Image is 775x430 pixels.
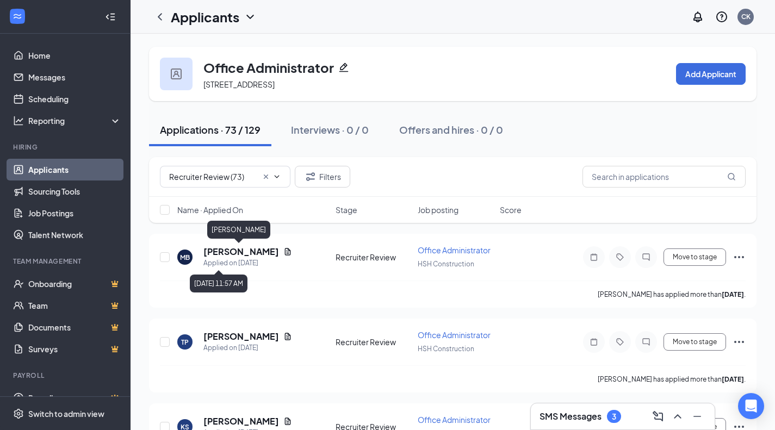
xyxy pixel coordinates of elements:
a: SurveysCrown [28,338,121,360]
a: OnboardingCrown [28,273,121,295]
svg: MagnifyingGlass [727,172,736,181]
input: All Stages [169,171,257,183]
svg: Note [587,338,600,346]
svg: ChevronLeft [153,10,166,23]
div: Payroll [13,371,119,380]
svg: Document [283,417,292,426]
div: Switch to admin view [28,408,104,419]
input: Search in applications [582,166,746,188]
a: TeamCrown [28,295,121,316]
button: ChevronUp [669,408,686,425]
h5: [PERSON_NAME] [203,331,279,342]
a: Messages [28,66,121,88]
div: Team Management [13,257,119,266]
button: Filter Filters [295,166,350,188]
span: [STREET_ADDRESS] [203,79,275,89]
button: ComposeMessage [649,408,667,425]
a: Home [28,45,121,66]
svg: ChevronDown [244,10,257,23]
div: TP [181,338,189,347]
svg: ChevronDown [272,172,281,181]
svg: Tag [613,338,627,346]
a: Scheduling [28,88,121,110]
div: Recruiter Review [336,252,411,263]
svg: ChatInactive [640,253,653,261]
svg: ComposeMessage [652,410,665,423]
svg: Analysis [13,115,24,126]
div: Offers and hires · 0 / 0 [399,123,503,136]
svg: Document [283,247,292,256]
div: CK [741,12,751,21]
div: MB [180,253,190,262]
h5: [PERSON_NAME] [203,246,279,258]
svg: Filter [304,170,317,183]
div: 3 [612,412,616,421]
button: Move to stage [664,333,726,351]
a: DocumentsCrown [28,316,121,338]
span: Office Administrator [418,245,491,255]
a: Applicants [28,159,121,180]
svg: Collapse [105,11,116,22]
button: Move to stage [664,248,726,266]
div: Interviews · 0 / 0 [291,123,369,136]
span: HSH Construction [418,345,474,353]
svg: Document [283,332,292,341]
span: Office Administrator [418,415,491,425]
h3: SMS Messages [540,410,602,422]
a: Job Postings [28,202,121,224]
button: Add Applicant [676,63,746,85]
b: [DATE] [722,375,744,383]
svg: Ellipses [733,335,746,348]
img: user icon [171,68,182,79]
div: [DATE] 11:57 AM [190,275,247,292]
svg: Pencil [338,62,349,73]
div: Reporting [28,115,122,126]
span: Name · Applied On [177,204,243,215]
div: Applied on [DATE] [203,342,292,353]
a: PayrollCrown [28,387,121,409]
svg: Tag [613,253,627,261]
span: Job posting [418,204,458,215]
h3: Office Administrator [203,58,334,77]
button: Minimize [689,408,706,425]
h5: [PERSON_NAME] [203,415,279,427]
a: Sourcing Tools [28,180,121,202]
p: [PERSON_NAME] has applied more than . [598,375,746,384]
span: HSH Construction [418,260,474,268]
span: Stage [336,204,357,215]
svg: WorkstreamLogo [12,11,23,22]
svg: Settings [13,408,24,419]
div: Applications · 73 / 129 [160,123,261,136]
b: [DATE] [722,290,744,298]
div: Recruiter Review [336,336,411,347]
h1: Applicants [171,8,239,26]
svg: Cross [262,172,270,181]
p: [PERSON_NAME] has applied more than . [598,290,746,299]
span: Office Administrator [418,330,491,340]
span: Score [500,204,522,215]
svg: Notifications [691,10,704,23]
svg: Minimize [691,410,704,423]
div: Applied on [DATE] [203,258,292,269]
svg: QuestionInfo [715,10,728,23]
svg: ChatInactive [640,338,653,346]
svg: Note [587,253,600,261]
div: Open Intercom Messenger [738,393,764,419]
svg: Ellipses [733,251,746,264]
a: Talent Network [28,224,121,246]
svg: ChevronUp [671,410,684,423]
div: Hiring [13,142,119,152]
div: [PERSON_NAME] [207,221,270,239]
